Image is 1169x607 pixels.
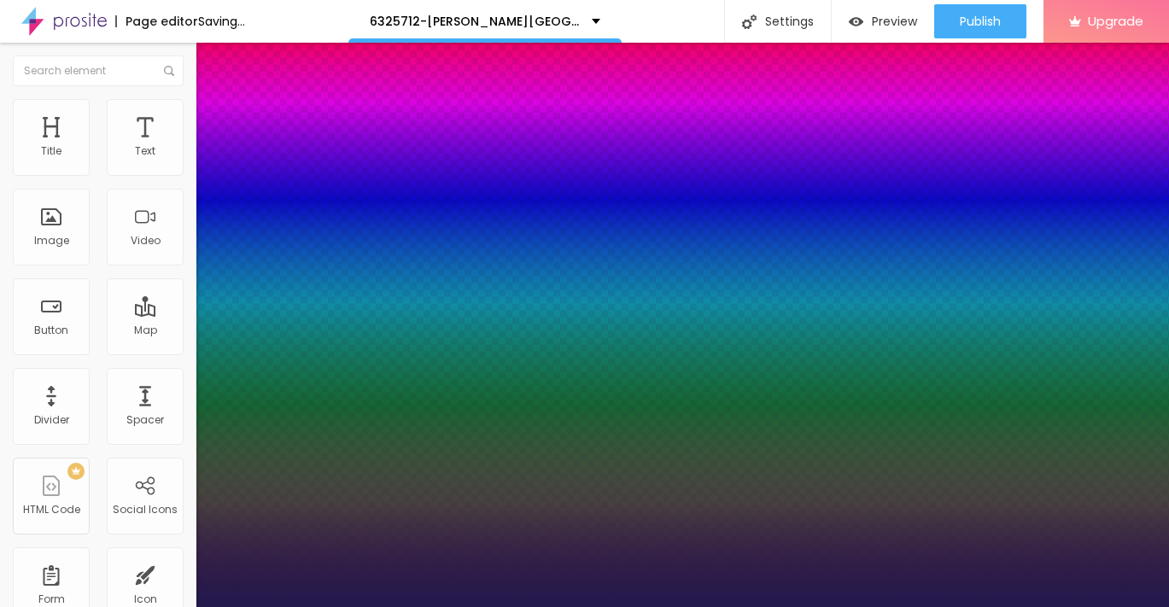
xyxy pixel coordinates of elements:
div: Social Icons [113,504,178,516]
button: Preview [832,4,934,38]
div: Form [38,593,65,605]
div: Video [131,235,161,247]
div: Saving... [198,15,245,27]
img: Icone [742,15,757,29]
div: Title [41,145,61,157]
span: Upgrade [1088,14,1143,28]
div: Image [34,235,69,247]
div: Icon [134,593,157,605]
div: Page editor [115,15,198,27]
div: HTML Code [23,504,80,516]
img: Icone [164,66,174,76]
div: Divider [34,414,69,426]
p: 6325712-[PERSON_NAME][GEOGRAPHIC_DATA] [370,15,579,27]
button: Publish [934,4,1026,38]
div: Button [34,324,68,336]
input: Search element [13,55,184,86]
div: Spacer [126,414,164,426]
span: Publish [960,15,1001,28]
span: Preview [872,15,917,28]
img: view-1.svg [849,15,863,29]
div: Text [135,145,155,157]
div: Map [134,324,157,336]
